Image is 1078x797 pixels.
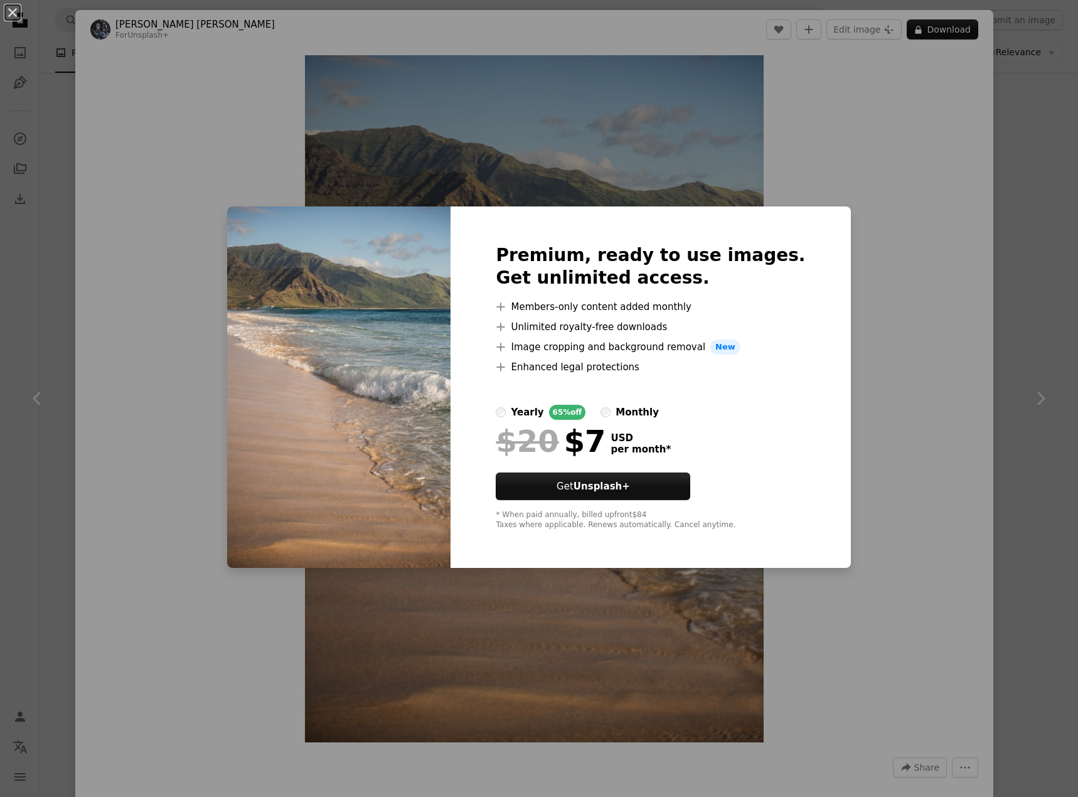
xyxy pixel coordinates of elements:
[496,407,506,417] input: yearly65%off
[611,432,671,444] span: USD
[616,405,659,420] div: monthly
[511,405,543,420] div: yearly
[611,444,671,455] span: per month *
[496,360,805,375] li: Enhanced legal protections
[496,340,805,355] li: Image cropping and background removal
[496,319,805,334] li: Unlimited royalty-free downloads
[496,299,805,314] li: Members-only content added monthly
[549,405,586,420] div: 65% off
[496,425,606,457] div: $7
[496,425,558,457] span: $20
[600,407,611,417] input: monthly
[710,340,740,355] span: New
[496,244,805,289] h2: Premium, ready to use images. Get unlimited access.
[227,206,451,568] img: premium_photo-1669750817438-3f7f3112de8d
[496,510,805,530] div: * When paid annually, billed upfront $84 Taxes where applicable. Renews automatically. Cancel any...
[574,481,630,492] strong: Unsplash+
[496,473,690,500] button: GetUnsplash+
